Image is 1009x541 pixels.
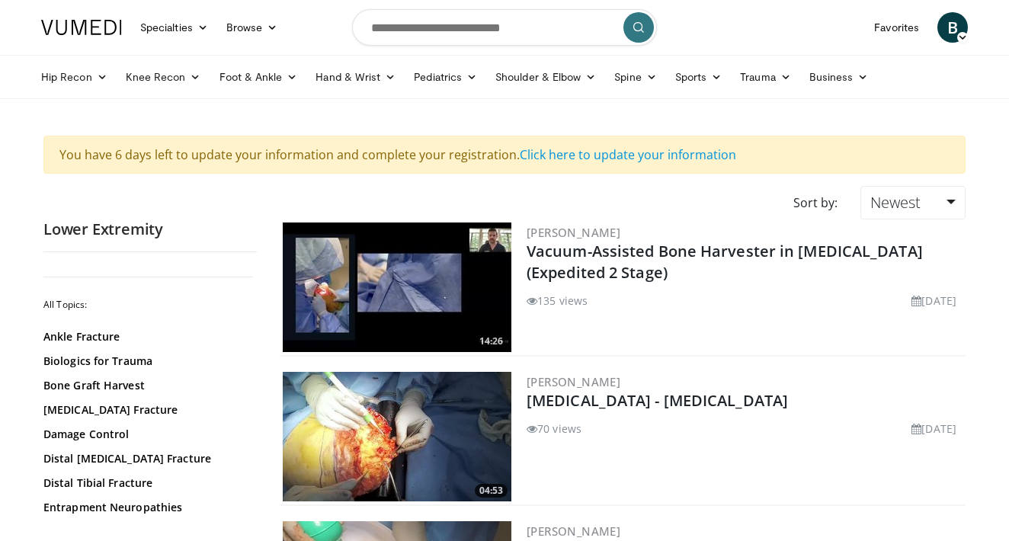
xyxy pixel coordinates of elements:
a: B [937,12,968,43]
li: 135 views [527,293,588,309]
img: a65d029b-de48-4001-97d6-ae5cb8ed2e9f.300x170_q85_crop-smart_upscale.jpg [283,372,511,501]
a: [MEDICAL_DATA] Lower Extremity [43,524,249,539]
img: VuMedi Logo [41,20,122,35]
a: Trauma [731,62,800,92]
a: [MEDICAL_DATA] Fracture [43,402,249,418]
a: Knee Recon [117,62,210,92]
span: 14:26 [475,335,508,348]
span: Newest [870,192,921,213]
h2: Lower Extremity [43,219,257,239]
a: Favorites [865,12,928,43]
a: [PERSON_NAME] [527,374,620,389]
a: Newest [860,186,966,219]
a: Distal Tibial Fracture [43,475,249,491]
a: Bone Graft Harvest [43,378,249,393]
div: Sort by: [782,186,849,219]
a: [MEDICAL_DATA] - [MEDICAL_DATA] [527,390,788,411]
a: Business [800,62,878,92]
div: You have 6 days left to update your information and complete your registration. [43,136,966,174]
a: Biologics for Trauma [43,354,249,369]
a: Hand & Wrist [306,62,405,92]
a: [PERSON_NAME] [527,225,620,240]
a: Vacuum-Assisted Bone Harvester in [MEDICAL_DATA] (Expedited 2 Stage) [527,241,923,283]
input: Search topics, interventions [352,9,657,46]
a: Specialties [131,12,217,43]
a: [PERSON_NAME] [527,523,620,539]
a: Foot & Ankle [210,62,307,92]
span: 04:53 [475,484,508,498]
a: 04:53 [283,372,511,501]
a: Hip Recon [32,62,117,92]
li: 70 views [527,421,581,437]
a: Click here to update your information [520,146,736,163]
li: [DATE] [911,293,956,309]
a: Damage Control [43,427,249,442]
a: Entrapment Neuropathies [43,500,249,515]
a: Shoulder & Elbow [486,62,605,92]
a: Browse [217,12,287,43]
img: fbb4f29f-992a-4c37-90e7-9c0378bde42f.300x170_q85_crop-smart_upscale.jpg [283,222,511,352]
a: Pediatrics [405,62,486,92]
a: Sports [666,62,732,92]
a: Spine [605,62,665,92]
li: [DATE] [911,421,956,437]
a: Distal [MEDICAL_DATA] Fracture [43,451,249,466]
a: Ankle Fracture [43,329,249,344]
a: 14:26 [283,222,511,352]
h2: All Topics: [43,299,253,311]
